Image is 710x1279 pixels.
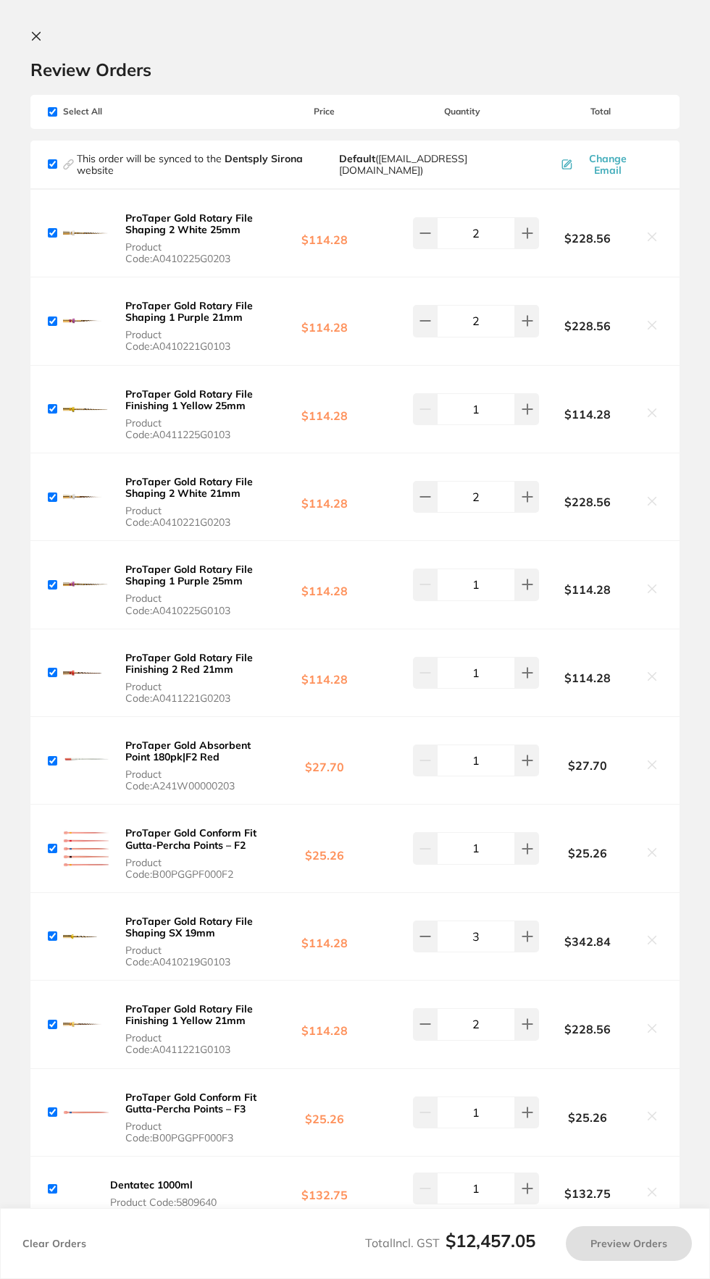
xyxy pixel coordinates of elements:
b: $25.26 [263,1099,386,1125]
b: $342.84 [539,935,636,948]
button: Clear Orders [18,1226,91,1261]
img: MmhmaW01dQ [63,826,109,872]
span: Product Code: B00PGGPF000F2 [125,857,259,880]
span: Product Code: A0410221G0103 [125,329,259,352]
b: $228.56 [539,232,636,245]
img: ZGdjYXJpdw [63,1089,109,1136]
b: ProTaper Gold Rotary File Shaping 1 Purple 21mm [125,299,253,324]
button: ProTaper Gold Rotary File Shaping 1 Purple 25mm Product Code:A0410225G0103 [121,563,263,616]
img: Y20weGR1ZQ [63,1001,109,1047]
b: ProTaper Gold Absorbent Point 180pk|F2 Red [125,739,251,763]
p: This order will be synced to the website [77,153,327,176]
img: cG1kb21mag [63,474,109,520]
b: $25.26 [539,847,636,860]
img: a3VkbDMzaw [63,650,109,696]
button: ProTaper Gold Conform Fit Gutta-Percha Points – F2 Product Code:B00PGGPF000F2 [121,826,263,880]
b: $114.28 [539,408,636,421]
b: $27.70 [539,759,636,772]
b: $27.70 [263,747,386,774]
button: Change Email [557,152,662,177]
button: ProTaper Gold Rotary File Shaping SX 19mm Product Code:A0410219G0103 [121,915,263,968]
span: Product Code: A241W00000203 [125,768,259,792]
b: Default [339,152,375,165]
b: ProTaper Gold Rotary File Shaping 2 White 21mm [125,475,253,500]
span: Product Code: A0411221G0103 [125,1032,259,1055]
b: $25.26 [263,835,386,862]
b: ProTaper Gold Rotary File Finishing 1 Yellow 21mm [125,1002,253,1027]
span: Quantity [385,106,539,117]
button: Preview Orders [566,1226,692,1261]
b: ProTaper Gold Conform Fit Gutta-Percha Points – F2 [125,826,256,851]
b: $228.56 [539,495,636,508]
span: Product Code: A0410221G0203 [125,505,259,528]
button: ProTaper Gold Rotary File Shaping 2 White 21mm Product Code:A0410221G0203 [121,475,263,529]
b: ProTaper Gold Conform Fit Gutta-Percha Points – F3 [125,1091,256,1115]
b: ProTaper Gold Rotary File Shaping 2 White 25mm [125,211,253,236]
b: $114.28 [263,395,386,422]
img: bDY5MG9veQ [63,737,109,784]
b: $114.28 [263,923,386,950]
b: $12,457.05 [446,1230,535,1251]
button: ProTaper Gold Rotary File Finishing 2 Red 21mm Product Code:A0411221G0203 [121,651,263,705]
b: $132.75 [539,1187,636,1200]
b: $228.56 [539,319,636,332]
span: Product Code: A0410219G0103 [125,944,259,968]
b: $114.28 [263,484,386,511]
b: $114.28 [263,1011,386,1038]
img: MWw2ZzRpZw [63,386,109,432]
img: cnFicHhrdQ [63,298,109,344]
span: Price [263,106,386,117]
span: Product Code: A0411221G0203 [125,681,259,704]
span: Product Code: 5809640 [110,1196,232,1208]
strong: Dentsply Sirona [225,152,303,165]
b: Dentatec 1000ml [110,1178,193,1191]
b: ProTaper Gold Rotary File Shaping 1 Purple 25mm [125,563,253,587]
span: Product Code: B00PGGPF000F3 [125,1120,259,1144]
span: Total [539,106,662,117]
span: Product Code: A0411225G0103 [125,417,259,440]
b: $114.28 [539,671,636,684]
span: Product Code: A0410225G0103 [125,592,259,616]
button: ProTaper Gold Rotary File Finishing 1 Yellow 25mm Product Code:A0411225G0103 [121,387,263,441]
h2: Review Orders [30,59,680,80]
button: ProTaper Gold Rotary File Shaping 1 Purple 21mm Product Code:A0410221G0103 [121,299,263,353]
button: ProTaper Gold Rotary File Shaping 2 White 25mm Product Code:A0410225G0203 [121,211,263,265]
b: $114.28 [263,220,386,247]
b: $228.56 [539,1023,636,1036]
button: ProTaper Gold Conform Fit Gutta-Percha Points – F3 Product Code:B00PGGPF000F3 [121,1091,263,1144]
b: $132.75 [263,1175,386,1202]
button: ProTaper Gold Absorbent Point 180pk|F2 Red Product Code:A241W00000203 [121,739,263,792]
span: Change Email [576,153,639,176]
b: ProTaper Gold Rotary File Finishing 1 Yellow 25mm [125,387,253,412]
b: ProTaper Gold Rotary File Finishing 2 Red 21mm [125,651,253,676]
b: ProTaper Gold Rotary File Shaping SX 19mm [125,915,253,939]
b: $114.28 [539,583,636,596]
b: $114.28 [263,308,386,335]
span: Select All [48,106,193,117]
b: $25.26 [539,1111,636,1124]
button: Dentatec 1000ml Product Code:5809640 [106,1178,236,1209]
b: $114.28 [263,571,386,598]
img: cG1mMXhhaQ [63,913,109,960]
span: clientservices@dentsplysirona.com [339,153,539,176]
span: Product Code: A0410225G0203 [125,241,259,264]
b: $114.28 [263,659,386,686]
button: ProTaper Gold Rotary File Finishing 1 Yellow 21mm Product Code:A0411221G0103 [121,1002,263,1056]
img: bzBvMHUwaA [63,561,109,608]
img: bHM3Z2Vzag [63,210,109,256]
